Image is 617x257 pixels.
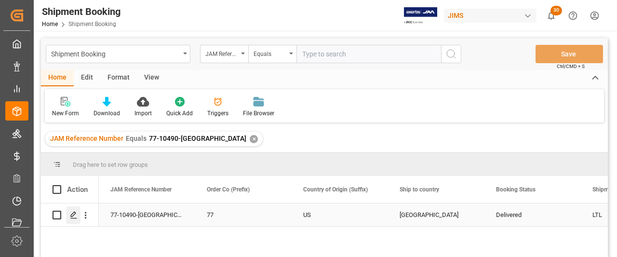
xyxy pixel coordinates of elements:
div: Format [100,70,137,86]
span: Ship to country [400,186,439,193]
div: 77-10490-[GEOGRAPHIC_DATA] [99,203,195,226]
div: Edit [74,70,100,86]
button: open menu [46,45,190,63]
span: Order Co (Prefix) [207,186,250,193]
span: 30 [550,6,562,15]
a: Home [42,21,58,27]
div: File Browser [243,109,274,118]
span: Equals [126,135,147,142]
div: New Form [52,109,79,118]
div: US [303,204,376,226]
button: JIMS [444,6,540,25]
button: Save [536,45,603,63]
span: Ctrl/CMD + S [557,63,585,70]
div: 77 [207,204,280,226]
button: open menu [200,45,248,63]
button: open menu [248,45,296,63]
div: Equals [254,47,286,58]
span: 77-10490-[GEOGRAPHIC_DATA] [149,135,246,142]
img: Exertis%20JAM%20-%20Email%20Logo.jpg_1722504956.jpg [404,7,437,24]
span: JAM Reference Number [50,135,123,142]
div: Press SPACE to select this row. [41,203,99,227]
button: show 30 new notifications [540,5,562,27]
div: Delivered [496,204,569,226]
div: Quick Add [166,109,193,118]
span: Drag here to set row groups [73,161,148,168]
div: Download [94,109,120,118]
div: ✕ [250,135,258,143]
div: Import [134,109,152,118]
div: View [137,70,166,86]
span: Country of Origin (Suffix) [303,186,368,193]
div: JAM Reference Number [205,47,238,58]
button: Help Center [562,5,584,27]
input: Type to search [296,45,441,63]
div: Shipment Booking [42,4,121,19]
div: JIMS [444,9,537,23]
div: Shipment Booking [51,47,180,59]
div: Triggers [207,109,228,118]
div: Action [67,185,88,194]
span: JAM Reference Number [110,186,172,193]
span: Booking Status [496,186,536,193]
div: Home [41,70,74,86]
div: [GEOGRAPHIC_DATA] [400,204,473,226]
button: search button [441,45,461,63]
